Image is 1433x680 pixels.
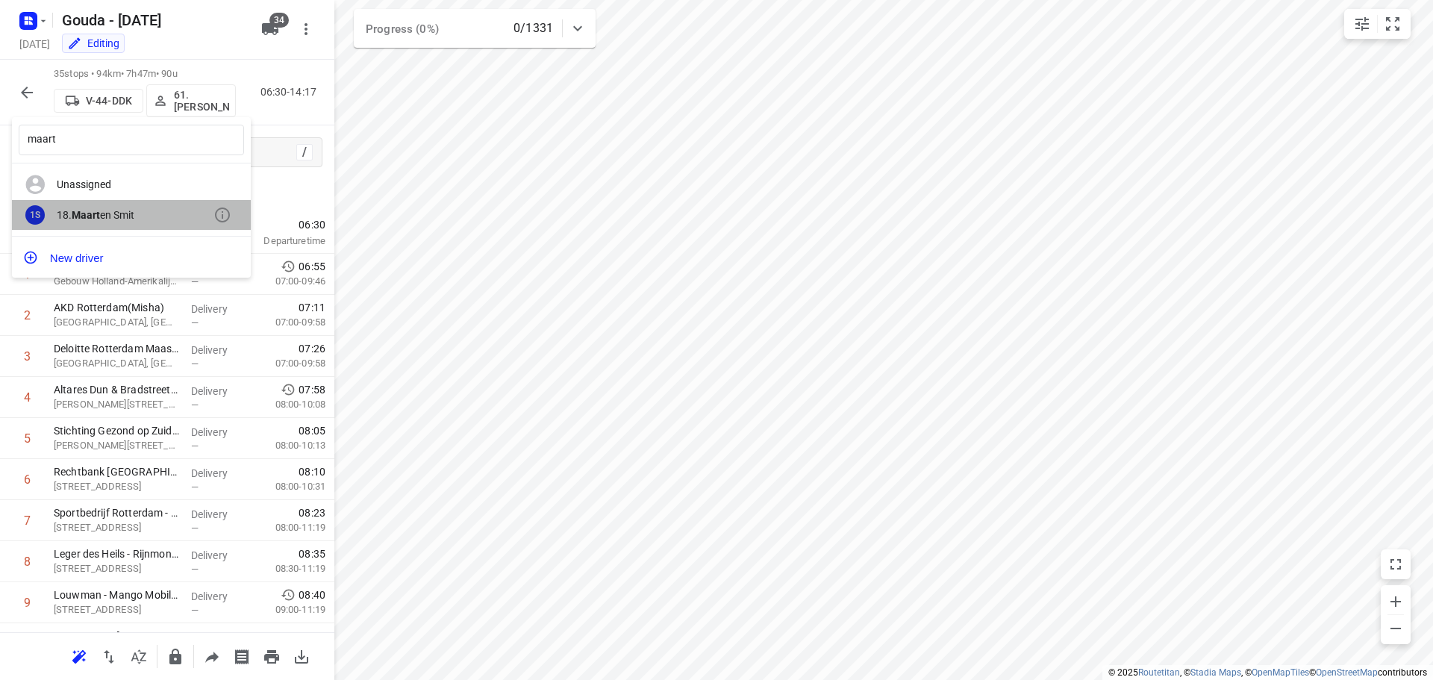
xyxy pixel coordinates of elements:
[57,178,213,190] div: Unassigned
[19,125,244,155] input: Assign to...
[12,243,251,272] button: New driver
[12,169,251,200] div: Unassigned
[57,209,213,221] div: 18. en Smit
[25,205,45,225] div: 1S
[72,209,100,221] b: Maart
[12,200,251,231] div: 1S18.Maarten Smit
